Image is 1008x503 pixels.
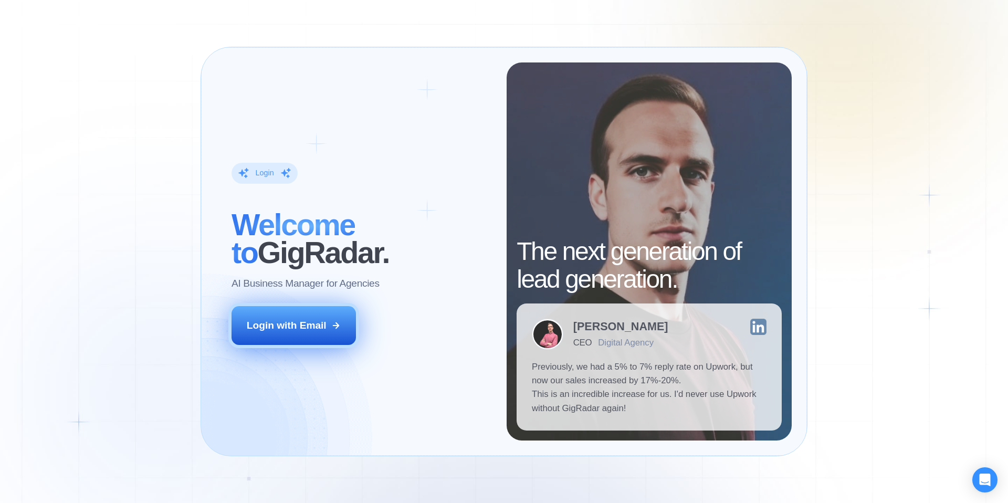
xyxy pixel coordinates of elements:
[232,211,491,267] h2: ‍ GigRadar.
[232,208,355,269] span: Welcome to
[532,360,766,416] p: Previously, we had a 5% to 7% reply rate on Upwork, but now our sales increased by 17%-20%. This ...
[598,338,654,348] div: Digital Agency
[247,319,327,332] div: Login with Email
[573,321,668,332] div: [PERSON_NAME]
[517,238,782,294] h2: The next generation of lead generation.
[232,277,380,290] p: AI Business Manager for Agencies
[232,306,356,345] button: Login with Email
[573,338,592,348] div: CEO
[255,168,274,178] div: Login
[972,467,997,492] div: Open Intercom Messenger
